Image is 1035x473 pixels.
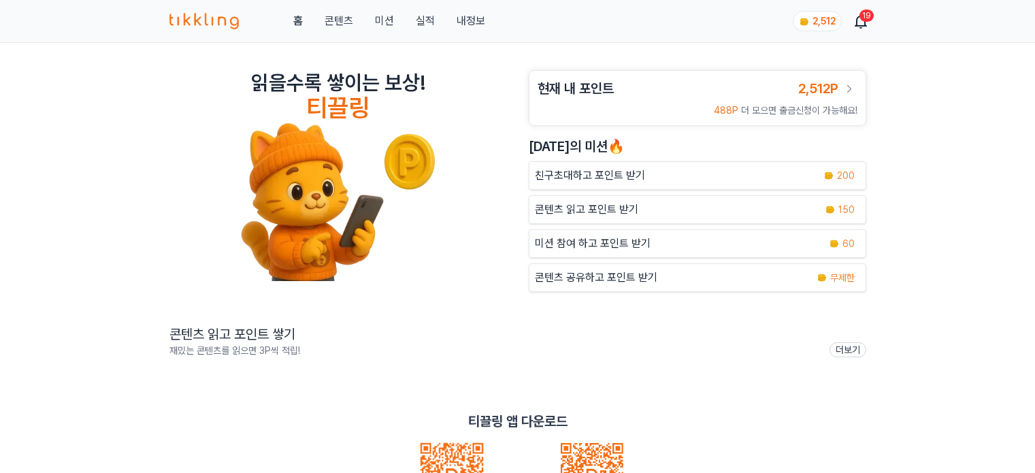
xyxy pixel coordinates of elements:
[535,235,651,252] p: 미션 참여 하고 포인트 받기
[535,270,657,286] p: 콘텐츠 공유하고 포인트 받기
[529,161,866,190] button: 친구초대하고 포인트 받기 coin 200
[799,16,810,27] img: coin
[793,11,839,31] a: coin 2,512
[169,325,300,344] h2: 콘텐츠 읽고 포인트 쌓기
[812,16,836,27] span: 2,512
[529,137,866,156] h2: [DATE]의 미션🔥
[741,105,857,116] span: 더 모으면 출금신청이 가능해요!
[842,237,855,250] span: 60
[855,13,866,29] a: 19
[838,203,855,216] span: 150
[468,412,568,431] p: 티끌링 앱 다운로드
[538,79,614,98] h3: 현재 내 포인트
[829,238,840,249] img: coin
[306,95,369,122] h4: 티끌링
[823,170,834,181] img: coin
[416,13,435,29] a: 실적
[169,344,300,357] p: 재밌는 콘텐츠를 읽으면 3P씩 적립!
[837,169,855,182] span: 200
[169,13,240,29] img: 티끌링
[829,342,866,357] a: 더보기
[817,272,827,283] img: coin
[859,10,874,22] div: 19
[798,79,857,98] a: 2,512P
[293,13,303,29] a: 홈
[375,13,394,29] button: 미션
[529,229,866,258] button: 미션 참여 하고 포인트 받기 coin 60
[535,167,645,184] p: 친구초대하고 포인트 받기
[825,204,836,215] img: coin
[325,13,353,29] a: 콘텐츠
[830,271,855,284] span: 무제한
[457,13,485,29] a: 내정보
[529,263,866,292] a: 콘텐츠 공유하고 포인트 받기 coin 무제한
[535,201,638,218] p: 콘텐츠 읽고 포인트 받기
[529,195,866,224] a: 콘텐츠 읽고 포인트 받기 coin 150
[714,105,738,116] span: 488P
[798,80,838,97] span: 2,512P
[251,70,425,95] h2: 읽을수록 쌓이는 보상!
[240,122,436,281] img: tikkling_character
